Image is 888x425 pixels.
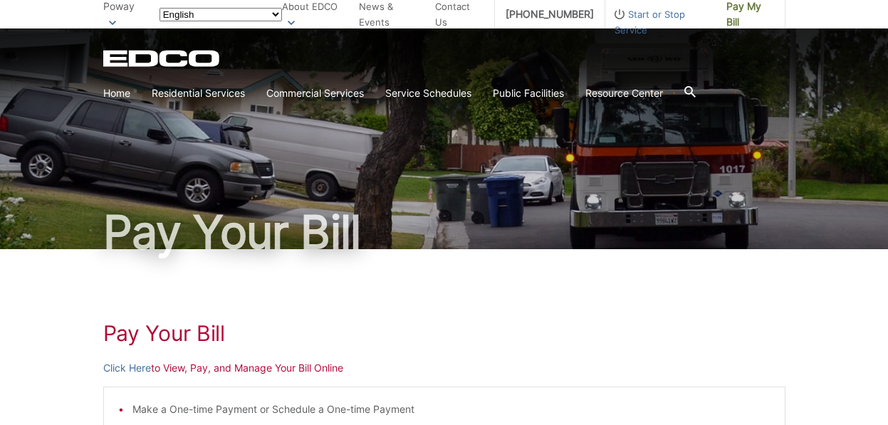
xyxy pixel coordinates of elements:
a: Commercial Services [266,85,364,101]
a: Public Facilities [493,85,564,101]
a: Click Here [103,360,151,376]
a: Residential Services [152,85,245,101]
a: Service Schedules [385,85,471,101]
a: Home [103,85,130,101]
a: EDCD logo. Return to the homepage. [103,50,221,67]
p: to View, Pay, and Manage Your Bill Online [103,360,785,376]
h1: Pay Your Bill [103,320,785,346]
select: Select a language [160,8,282,21]
a: Resource Center [585,85,663,101]
h1: Pay Your Bill [103,209,785,255]
li: Make a One-time Payment or Schedule a One-time Payment [132,402,771,417]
